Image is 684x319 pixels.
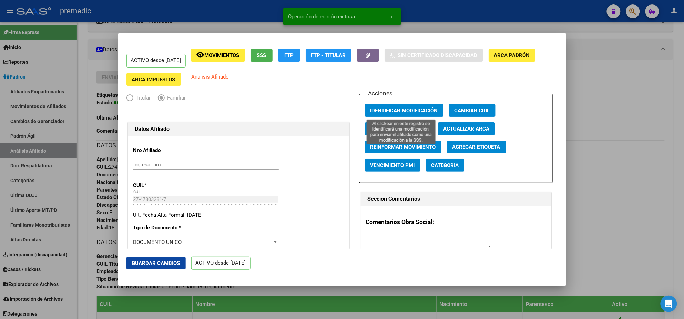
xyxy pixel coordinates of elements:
p: Nro Afiliado [133,146,196,154]
span: DOCUMENTO UNICO [133,239,182,245]
span: Actualizar ARCA [443,126,490,132]
div: Ult. Fecha Alta Formal: [DATE] [133,211,344,219]
span: Análisis Afiliado [192,74,229,80]
span: Agregar Etiqueta [452,144,500,150]
button: FTP [278,49,300,62]
span: Agregar Movimiento [370,126,427,132]
p: ACTIVO desde [DATE] [191,257,251,270]
button: FTP - Titular [306,49,351,62]
div: Open Intercom Messenger [661,296,677,312]
button: Agregar Movimiento [365,122,432,135]
button: Agregar Etiqueta [447,141,506,153]
mat-icon: remove_red_eye [196,51,205,59]
button: ARCA Padrón [489,49,535,62]
span: Sin Certificado Discapacidad [398,52,478,59]
span: ARCA Impuestos [132,76,175,83]
button: Cambiar CUIL [449,104,496,117]
button: Sin Certificado Discapacidad [385,49,483,62]
h1: Sección Comentarios [368,195,544,203]
button: ARCA Impuestos [126,73,181,86]
span: Reinformar Movimiento [370,144,436,150]
button: Movimientos [191,49,245,62]
span: Categoria [431,162,459,168]
span: SSS [257,52,266,59]
span: Titular [133,94,151,102]
span: Operación de edición exitosa [288,13,355,20]
button: Vencimiento PMI [365,159,420,172]
span: ARCA Padrón [494,52,530,59]
button: Reinformar Movimiento [365,141,441,153]
button: x [385,10,399,23]
h3: Acciones [365,89,396,98]
span: Cambiar CUIL [455,107,490,114]
span: Movimientos [205,52,239,59]
span: Vencimiento PMI [370,162,415,168]
button: Identificar Modificación [365,104,443,117]
button: Categoria [426,159,464,172]
span: Familiar [165,94,186,102]
button: SSS [251,49,273,62]
span: FTP - Titular [311,52,346,59]
h1: Datos Afiliado [135,125,342,133]
p: ACTIVO desde [DATE] [126,54,186,68]
span: x [391,13,393,20]
p: Tipo de Documento * [133,224,196,232]
mat-radio-group: Elija una opción [126,96,193,102]
p: CUIL [133,182,196,189]
h3: Comentarios Obra Social: [366,217,546,226]
span: Guardar Cambios [132,260,180,266]
button: Guardar Cambios [126,257,186,269]
span: Identificar Modificación [370,107,438,114]
span: FTP [284,52,294,59]
button: Actualizar ARCA [438,122,495,135]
